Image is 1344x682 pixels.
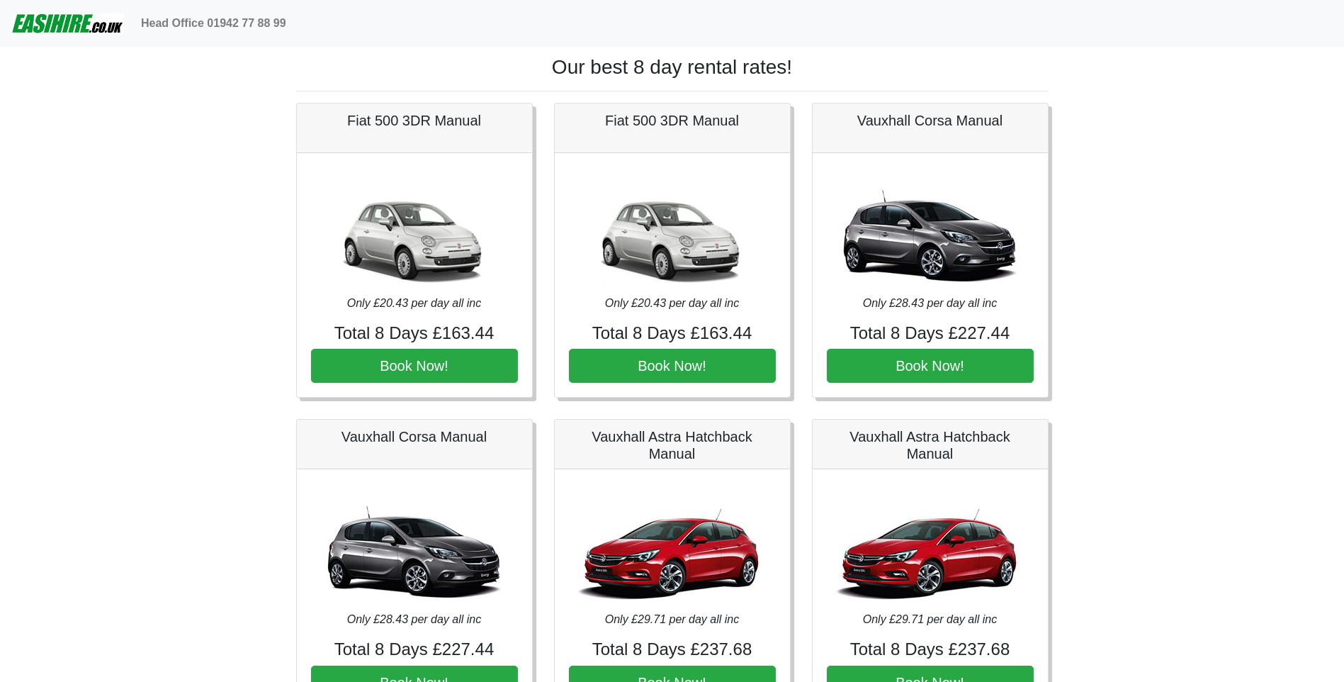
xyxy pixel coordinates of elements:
[569,349,776,383] button: Book Now!
[605,297,739,309] i: Only £20.43 per day all inc
[347,613,481,625] i: Only £28.43 per day all inc
[141,17,286,29] b: Head Office 01942 77 88 99
[315,167,514,295] img: Fiat 500 3DR Manual
[135,9,292,38] a: Head Office 01942 77 88 99
[863,297,997,309] i: Only £28.43 per day all inc
[315,483,514,611] img: Vauxhall Corsa Manual
[605,613,739,625] i: Only £29.71 per day all inc
[296,55,1049,79] h1: Our best 8 day rental rates!
[347,297,481,309] i: Only £20.43 per day all inc
[827,323,1034,344] h4: Total 8 Days £227.44
[827,639,1034,660] h4: Total 8 Days £237.68
[569,323,776,344] h4: Total 8 Days £163.44
[311,639,518,660] h4: Total 8 Days £227.44
[311,112,518,129] h5: Fiat 500 3DR Manual
[311,323,518,344] h4: Total 8 Days £163.44
[311,428,518,445] h5: Vauxhall Corsa Manual
[11,9,124,38] img: easihire_logo_small.png
[573,167,772,295] img: Fiat 500 3DR Manual
[831,167,1029,295] img: Vauxhall Corsa Manual
[863,613,997,625] i: Only £29.71 per day all inc
[569,639,776,660] h4: Total 8 Days £237.68
[827,349,1034,383] button: Book Now!
[569,112,776,129] h5: Fiat 500 3DR Manual
[831,483,1029,611] img: Vauxhall Astra Hatchback Manual
[827,428,1034,462] h5: Vauxhall Astra Hatchback Manual
[827,112,1034,129] h5: Vauxhall Corsa Manual
[311,349,518,383] button: Book Now!
[573,483,772,611] img: Vauxhall Astra Hatchback Manual
[569,428,776,462] h5: Vauxhall Astra Hatchback Manual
